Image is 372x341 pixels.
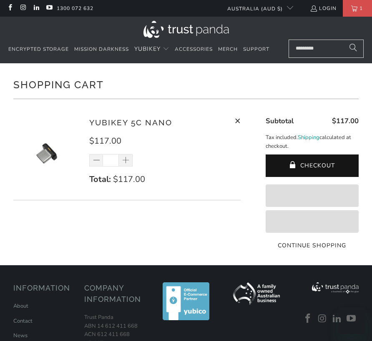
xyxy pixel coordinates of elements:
span: Support [243,46,269,52]
img: YubiKey 5C Nano [13,120,81,187]
a: Trust Panda Australia on Facebook [6,5,13,12]
iframe: Button to launch messaging window [339,308,365,334]
button: Search [343,40,364,58]
span: Mission Darkness [74,46,129,52]
a: Merch [218,40,238,59]
strong: Total: [89,174,111,185]
button: Checkout [266,154,358,177]
a: Login [310,4,337,13]
nav: Translation missing: en.navigation.header.main_nav [8,40,269,59]
a: Accessories [175,40,213,59]
a: Trust Panda Australia on YouTube [45,5,53,12]
a: Support [243,40,269,59]
a: Mission Darkness [74,40,129,59]
h1: Shopping Cart [13,76,358,92]
a: Trust Panda Australia on LinkedIn [331,314,343,324]
span: $117.00 [113,174,145,185]
a: Trust Panda Australia on Facebook [302,314,314,324]
span: Encrypted Storage [8,46,69,52]
img: Trust Panda Australia [143,21,229,38]
a: Shipping [298,133,319,142]
a: 1300 072 632 [57,4,93,13]
span: YubiKey [134,45,161,53]
summary: YubiKey [134,40,169,59]
span: Subtotal [266,116,294,126]
span: Accessories [175,46,213,52]
a: About [13,302,28,310]
a: News [13,332,28,339]
a: Continue Shopping [266,241,358,250]
p: Tax included. calculated at checkout. [266,133,358,151]
a: YubiKey 5C Nano [89,118,172,127]
span: Merch [218,46,238,52]
a: Contact [13,317,33,325]
a: Trust Panda Australia on Instagram [317,314,329,324]
input: Search... [289,40,364,58]
a: Trust Panda Australia on LinkedIn [33,5,40,12]
a: Trust Panda Australia on Instagram [19,5,26,12]
a: Encrypted Storage [8,40,69,59]
span: $117.00 [332,116,359,126]
span: $117.00 [89,135,121,147]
